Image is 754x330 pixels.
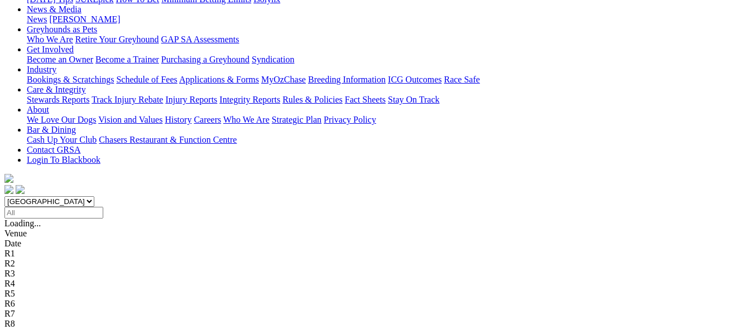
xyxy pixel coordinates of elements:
[27,55,93,64] a: Become an Owner
[27,25,97,34] a: Greyhounds as Pets
[16,185,25,194] img: twitter.svg
[27,55,750,65] div: Get Involved
[165,115,191,124] a: History
[324,115,376,124] a: Privacy Policy
[99,135,237,144] a: Chasers Restaurant & Function Centre
[98,115,162,124] a: Vision and Values
[27,65,56,74] a: Industry
[179,75,259,84] a: Applications & Forms
[27,145,80,154] a: Contact GRSA
[27,85,86,94] a: Care & Integrity
[27,105,49,114] a: About
[27,4,81,14] a: News & Media
[272,115,321,124] a: Strategic Plan
[4,239,750,249] div: Date
[4,309,750,319] div: R7
[252,55,294,64] a: Syndication
[4,174,13,183] img: logo-grsa-white.png
[27,45,74,54] a: Get Involved
[27,14,750,25] div: News & Media
[4,269,750,279] div: R3
[308,75,386,84] a: Breeding Information
[4,299,750,309] div: R6
[116,75,177,84] a: Schedule of Fees
[219,95,280,104] a: Integrity Reports
[75,35,159,44] a: Retire Your Greyhound
[27,95,750,105] div: Care & Integrity
[27,135,750,145] div: Bar & Dining
[49,14,120,24] a: [PERSON_NAME]
[4,259,750,269] div: R2
[4,229,750,239] div: Venue
[27,125,76,134] a: Bar & Dining
[95,55,159,64] a: Become a Trainer
[4,249,750,259] div: R1
[27,75,114,84] a: Bookings & Scratchings
[345,95,386,104] a: Fact Sheets
[27,115,96,124] a: We Love Our Dogs
[282,95,343,104] a: Rules & Policies
[27,35,750,45] div: Greyhounds as Pets
[27,35,73,44] a: Who We Are
[27,135,97,144] a: Cash Up Your Club
[444,75,479,84] a: Race Safe
[388,75,441,84] a: ICG Outcomes
[27,75,750,85] div: Industry
[223,115,270,124] a: Who We Are
[27,95,89,104] a: Stewards Reports
[92,95,163,104] a: Track Injury Rebate
[27,115,750,125] div: About
[194,115,221,124] a: Careers
[261,75,306,84] a: MyOzChase
[4,319,750,329] div: R8
[388,95,439,104] a: Stay On Track
[4,219,41,228] span: Loading...
[4,207,103,219] input: Select date
[27,14,47,24] a: News
[161,55,249,64] a: Purchasing a Greyhound
[4,185,13,194] img: facebook.svg
[165,95,217,104] a: Injury Reports
[161,35,239,44] a: GAP SA Assessments
[4,279,750,289] div: R4
[27,155,100,164] a: Login To Blackbook
[4,289,750,299] div: R5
